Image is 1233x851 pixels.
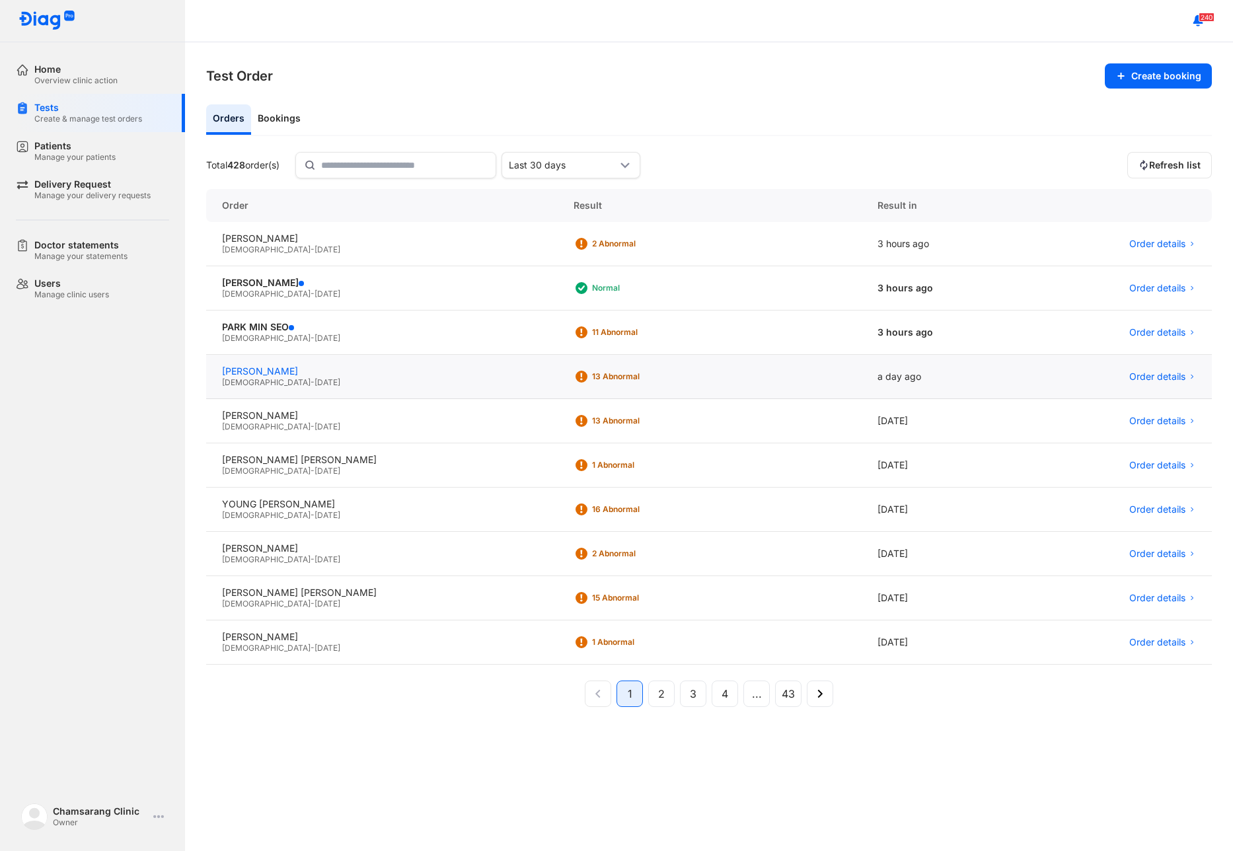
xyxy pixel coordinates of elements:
[592,504,698,515] div: 16 Abnormal
[1129,371,1185,383] span: Order details
[315,510,340,520] span: [DATE]
[34,289,109,300] div: Manage clinic users
[34,277,109,289] div: Users
[311,333,315,343] span: -
[862,620,1026,665] div: [DATE]
[311,510,315,520] span: -
[862,532,1026,576] div: [DATE]
[862,355,1026,399] div: a day ago
[206,159,280,171] div: Total order(s)
[34,102,142,114] div: Tests
[775,681,802,707] button: 43
[222,498,542,510] div: YOUNG [PERSON_NAME]
[592,460,698,470] div: 1 Abnormal
[1129,415,1185,427] span: Order details
[690,686,696,702] span: 3
[1129,238,1185,250] span: Order details
[222,422,311,431] span: [DEMOGRAPHIC_DATA]
[862,222,1026,266] div: 3 hours ago
[862,576,1026,620] div: [DATE]
[311,377,315,387] span: -
[592,283,698,293] div: Normal
[34,190,151,201] div: Manage your delivery requests
[592,548,698,559] div: 2 Abnormal
[315,377,340,387] span: [DATE]
[53,805,148,817] div: Chamsarang Clinic
[315,554,340,564] span: [DATE]
[592,327,698,338] div: 11 Abnormal
[592,416,698,426] div: 13 Abnormal
[315,643,340,653] span: [DATE]
[1129,282,1185,294] span: Order details
[616,681,643,707] button: 1
[782,686,795,702] span: 43
[34,251,128,262] div: Manage your statements
[222,454,542,466] div: [PERSON_NAME] [PERSON_NAME]
[53,817,148,828] div: Owner
[311,289,315,299] span: -
[722,686,728,702] span: 4
[222,377,311,387] span: [DEMOGRAPHIC_DATA]
[34,239,128,251] div: Doctor statements
[592,239,698,249] div: 2 Abnormal
[712,681,738,707] button: 4
[862,311,1026,355] div: 3 hours ago
[862,488,1026,532] div: [DATE]
[509,159,617,171] div: Last 30 days
[315,422,340,431] span: [DATE]
[311,599,315,609] span: -
[222,333,311,343] span: [DEMOGRAPHIC_DATA]
[206,67,273,85] h3: Test Order
[34,114,142,124] div: Create & manage test orders
[222,244,311,254] span: [DEMOGRAPHIC_DATA]
[206,189,558,222] div: Order
[222,277,542,289] div: [PERSON_NAME]
[862,399,1026,443] div: [DATE]
[222,587,542,599] div: [PERSON_NAME] [PERSON_NAME]
[315,333,340,343] span: [DATE]
[592,371,698,382] div: 13 Abnormal
[1127,152,1212,178] button: Refresh list
[222,466,311,476] span: [DEMOGRAPHIC_DATA]
[19,11,75,31] img: logo
[21,803,48,830] img: logo
[1129,503,1185,515] span: Order details
[315,289,340,299] span: [DATE]
[862,443,1026,488] div: [DATE]
[1129,548,1185,560] span: Order details
[34,152,116,163] div: Manage your patients
[251,104,307,135] div: Bookings
[1129,636,1185,648] span: Order details
[311,466,315,476] span: -
[222,554,311,564] span: [DEMOGRAPHIC_DATA]
[592,593,698,603] div: 15 Abnormal
[34,63,118,75] div: Home
[1199,13,1214,22] span: 240
[315,244,340,254] span: [DATE]
[862,266,1026,311] div: 3 hours ago
[315,466,340,476] span: [DATE]
[862,189,1026,222] div: Result in
[743,681,770,707] button: ...
[315,599,340,609] span: [DATE]
[680,681,706,707] button: 3
[311,422,315,431] span: -
[1105,63,1212,89] button: Create booking
[222,289,311,299] span: [DEMOGRAPHIC_DATA]
[34,140,116,152] div: Patients
[222,365,542,377] div: [PERSON_NAME]
[34,75,118,86] div: Overview clinic action
[752,686,762,702] span: ...
[558,189,862,222] div: Result
[1149,159,1201,171] span: Refresh list
[311,554,315,564] span: -
[222,643,311,653] span: [DEMOGRAPHIC_DATA]
[658,686,665,702] span: 2
[222,631,542,643] div: [PERSON_NAME]
[1129,592,1185,604] span: Order details
[628,686,632,702] span: 1
[222,510,311,520] span: [DEMOGRAPHIC_DATA]
[311,244,315,254] span: -
[222,410,542,422] div: [PERSON_NAME]
[222,321,542,333] div: PARK MIN SEO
